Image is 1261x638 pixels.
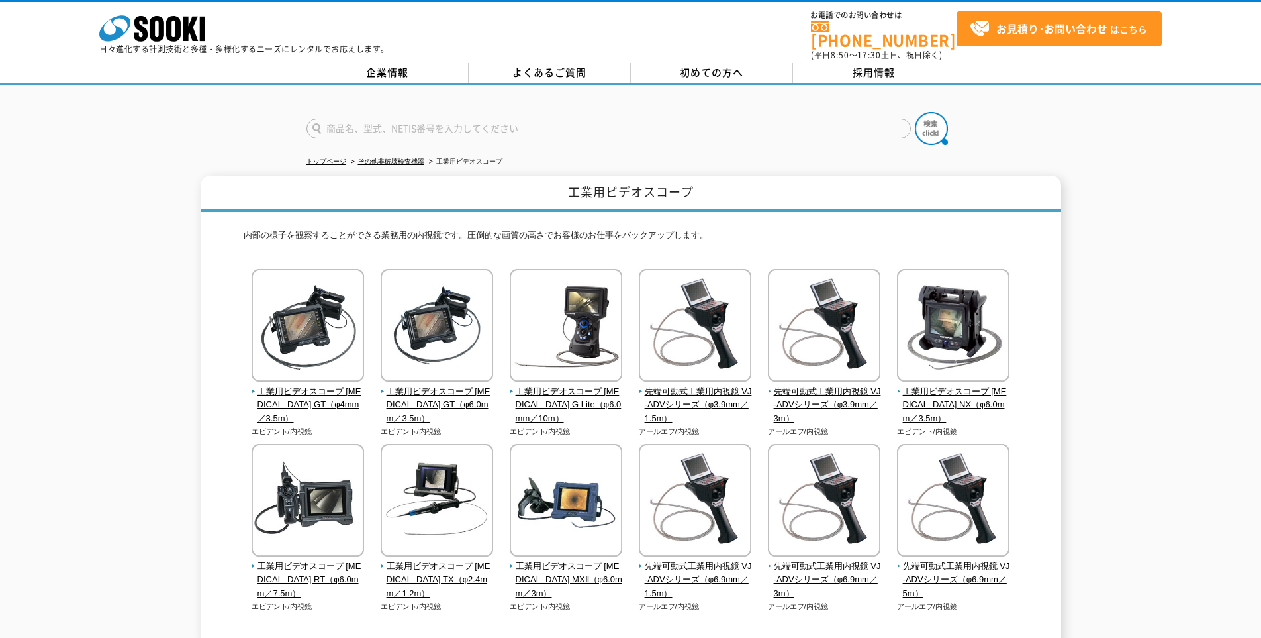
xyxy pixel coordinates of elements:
[811,49,942,61] span: (平日 ～ 土日、祝日除く)
[469,63,631,83] a: よくあるご質問
[381,444,493,560] img: 工業用ビデオスコープ IPLEX TX（φ2.4mm／1.2m）
[897,426,1010,437] p: エビデント/内視鏡
[244,229,1018,249] p: 内部の様子を観察することができる業務用の内視鏡です。圧倒的な画質の高さでお客様のお仕事をバックアップします。
[381,601,494,612] p: エビデント/内視鏡
[426,155,502,169] li: 工業用ビデオスコープ
[381,372,494,426] a: 工業用ビデオスコープ [MEDICAL_DATA] GT（φ6.0mm／3.5m）
[768,385,881,426] span: 先端可動式工業用内視鏡 VJ-ADVシリーズ（φ3.9mm／3m）
[252,444,364,560] img: 工業用ビデオスコープ IPLEX RT（φ6.0mm／7.5m）
[252,372,365,426] a: 工業用ビデオスコープ [MEDICAL_DATA] GT（φ4mm／3.5m）
[306,63,469,83] a: 企業情報
[897,547,1010,601] a: 先端可動式工業用内視鏡 VJ-ADVシリーズ（φ6.9mm／5m）
[768,372,881,426] a: 先端可動式工業用内視鏡 VJ-ADVシリーズ（φ3.9mm／3m）
[897,269,1009,385] img: 工業用ビデオスコープ IPLEX NX（φ6.0mm／3.5m）
[831,49,849,61] span: 8:50
[510,385,623,426] span: 工業用ビデオスコープ [MEDICAL_DATA] G Lite（φ6.0mm／10m）
[252,426,365,437] p: エビデント/内視鏡
[510,601,623,612] p: エビデント/内視鏡
[957,11,1162,46] a: お見積り･お問い合わせはこちら
[639,601,752,612] p: アールエフ/内視鏡
[510,547,623,601] a: 工業用ビデオスコープ [MEDICAL_DATA] MXⅡ（φ6.0mm／3m）
[252,601,365,612] p: エビデント/内視鏡
[510,560,623,601] span: 工業用ビデオスコープ [MEDICAL_DATA] MXⅡ（φ6.0mm／3m）
[252,560,365,601] span: 工業用ビデオスコープ [MEDICAL_DATA] RT（φ6.0mm／7.5m）
[381,426,494,437] p: エビデント/内視鏡
[252,269,364,385] img: 工業用ビデオスコープ IPLEX GT（φ4mm／3.5m）
[510,444,622,560] img: 工業用ビデオスコープ IPLEX MXⅡ（φ6.0mm／3m）
[811,11,957,19] span: お電話でのお問い合わせは
[793,63,955,83] a: 採用情報
[897,385,1010,426] span: 工業用ビデオスコープ [MEDICAL_DATA] NX（φ6.0mm／3.5m）
[510,372,623,426] a: 工業用ビデオスコープ [MEDICAL_DATA] G Lite（φ6.0mm／10m）
[252,547,365,601] a: 工業用ビデオスコープ [MEDICAL_DATA] RT（φ6.0mm／7.5m）
[897,560,1010,601] span: 先端可動式工業用内視鏡 VJ-ADVシリーズ（φ6.9mm／5m）
[897,601,1010,612] p: アールエフ/内視鏡
[639,547,752,601] a: 先端可動式工業用内視鏡 VJ-ADVシリーズ（φ6.9mm／1.5m）
[201,176,1061,212] h1: 工業用ビデオスコープ
[306,119,911,138] input: 商品名、型式、NETIS番号を入力してください
[897,444,1009,560] img: 先端可動式工業用内視鏡 VJ-ADVシリーズ（φ6.9mm／5m）
[857,49,881,61] span: 17:30
[306,158,346,165] a: トップページ
[639,269,751,385] img: 先端可動式工業用内視鏡 VJ-ADVシリーズ（φ3.9mm／1.5m）
[381,269,493,385] img: 工業用ビデオスコープ IPLEX GT（φ6.0mm／3.5m）
[897,372,1010,426] a: 工業用ビデオスコープ [MEDICAL_DATA] NX（φ6.0mm／3.5m）
[639,372,752,426] a: 先端可動式工業用内視鏡 VJ-ADVシリーズ（φ3.9mm／1.5m）
[768,426,881,437] p: アールエフ/内視鏡
[639,426,752,437] p: アールエフ/内視鏡
[768,444,880,560] img: 先端可動式工業用内視鏡 VJ-ADVシリーズ（φ6.9mm／3m）
[631,63,793,83] a: 初めての方へ
[639,385,752,426] span: 先端可動式工業用内視鏡 VJ-ADVシリーズ（φ3.9mm／1.5m）
[381,560,494,601] span: 工業用ビデオスコープ [MEDICAL_DATA] TX（φ2.4mm／1.2m）
[996,21,1107,36] strong: お見積り･お問い合わせ
[768,269,880,385] img: 先端可動式工業用内視鏡 VJ-ADVシリーズ（φ3.9mm／3m）
[768,547,881,601] a: 先端可動式工業用内視鏡 VJ-ADVシリーズ（φ6.9mm／3m）
[915,112,948,145] img: btn_search.png
[811,21,957,48] a: [PHONE_NUMBER]
[970,19,1147,39] span: はこちら
[680,65,743,80] span: 初めての方へ
[381,547,494,601] a: 工業用ビデオスコープ [MEDICAL_DATA] TX（φ2.4mm／1.2m）
[639,444,751,560] img: 先端可動式工業用内視鏡 VJ-ADVシリーズ（φ6.9mm／1.5m）
[381,385,494,426] span: 工業用ビデオスコープ [MEDICAL_DATA] GT（φ6.0mm／3.5m）
[510,426,623,437] p: エビデント/内視鏡
[639,560,752,601] span: 先端可動式工業用内視鏡 VJ-ADVシリーズ（φ6.9mm／1.5m）
[768,601,881,612] p: アールエフ/内視鏡
[99,45,389,53] p: 日々進化する計測技術と多種・多様化するニーズにレンタルでお応えします。
[252,385,365,426] span: 工業用ビデオスコープ [MEDICAL_DATA] GT（φ4mm／3.5m）
[510,269,622,385] img: 工業用ビデオスコープ IPLEX G Lite（φ6.0mm／10m）
[358,158,424,165] a: その他非破壊検査機器
[768,560,881,601] span: 先端可動式工業用内視鏡 VJ-ADVシリーズ（φ6.9mm／3m）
